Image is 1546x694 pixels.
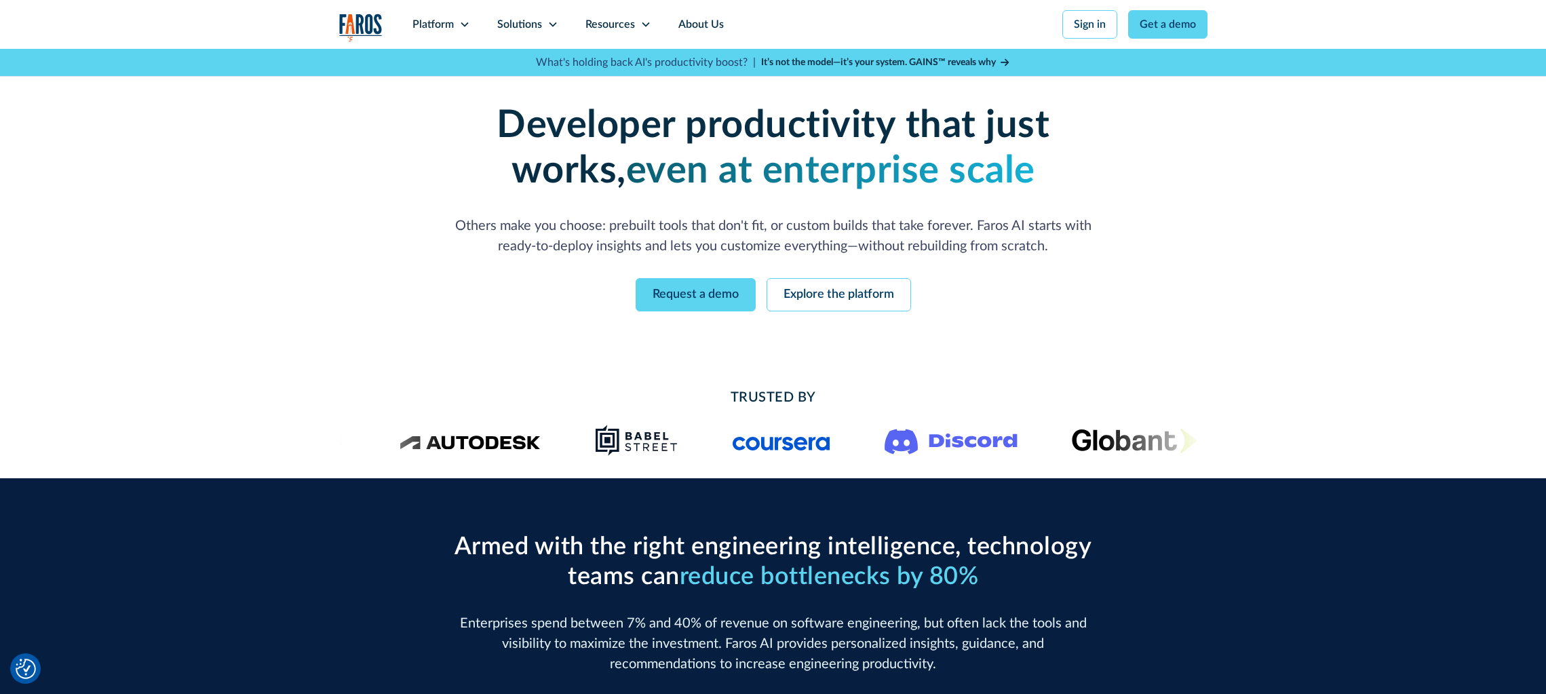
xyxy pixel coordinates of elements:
[448,533,1099,591] h2: Armed with the right engineering intelligence, technology teams can
[1072,428,1197,453] img: Globant's logo
[1062,10,1117,39] a: Sign in
[536,54,756,71] p: What's holding back AI's productivity boost? |
[761,58,996,67] strong: It’s not the model—it’s your system. GAINS™ reveals why
[761,56,1011,70] a: It’s not the model—it’s your system. GAINS™ reveals why
[595,424,678,457] img: Babel Street logo png
[497,16,542,33] div: Solutions
[16,659,36,679] img: Revisit consent button
[412,16,454,33] div: Platform
[636,278,756,311] a: Request a demo
[733,429,830,451] img: Logo of the online learning platform Coursera.
[585,16,635,33] div: Resources
[16,659,36,679] button: Cookie Settings
[767,278,911,311] a: Explore the platform
[339,14,383,41] a: home
[1128,10,1207,39] a: Get a demo
[885,426,1018,455] img: Logo of the communication platform Discord.
[400,431,541,450] img: Logo of the design software company Autodesk.
[497,107,1049,190] strong: Developer productivity that just works,
[448,216,1099,256] p: Others make you choose: prebuilt tools that don't fit, or custom builds that take forever. Faros ...
[339,14,383,41] img: Logo of the analytics and reporting company Faros.
[626,152,1035,190] strong: even at enterprise scale
[680,564,979,589] span: reduce bottlenecks by 80%
[448,387,1099,408] h2: Trusted By
[448,613,1099,674] p: Enterprises spend between 7% and 40% of revenue on software engineering, but often lack the tools...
